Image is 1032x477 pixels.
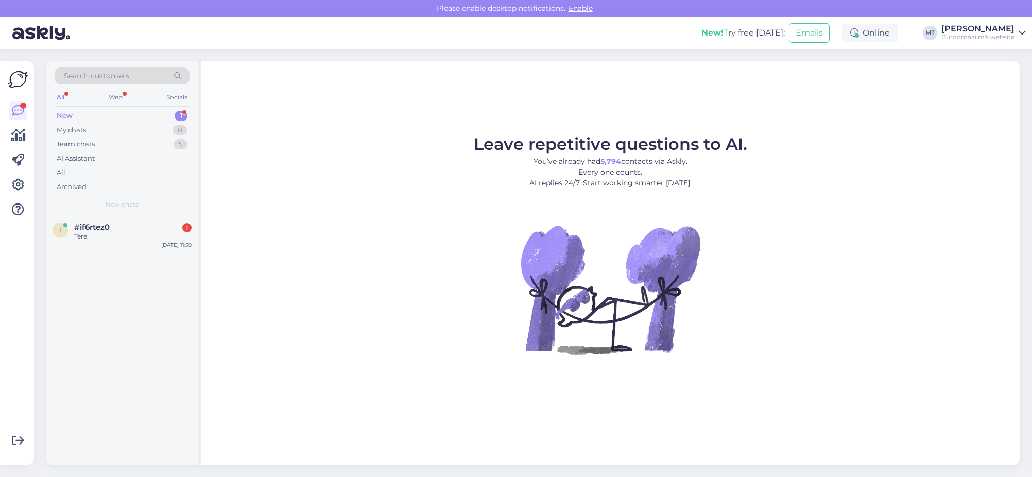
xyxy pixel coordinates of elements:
[474,156,747,189] p: You’ve already had contacts via Askly. Every one counts. AI replies 24/7. Start working smarter [...
[57,167,65,178] div: All
[182,223,192,232] div: 1
[57,154,95,164] div: AI Assistant
[941,33,1014,41] div: Büroomaailm's website
[74,232,192,241] div: Tere!
[600,157,621,166] b: 5,794
[518,197,703,382] img: No Chat active
[789,23,830,43] button: Emails
[55,91,66,104] div: All
[57,111,73,121] div: New
[474,134,747,154] span: Leave repetitive questions to AI.
[701,28,724,38] b: New!
[565,4,596,13] span: Enable
[923,26,937,40] div: MT
[161,241,192,249] div: [DATE] 11:59
[57,139,95,149] div: Team chats
[107,91,125,104] div: Web
[57,125,86,135] div: My chats
[173,125,187,135] div: 0
[941,25,1014,33] div: [PERSON_NAME]
[106,200,139,209] span: New chats
[174,139,187,149] div: 5
[175,111,187,121] div: 1
[164,91,190,104] div: Socials
[8,70,28,89] img: Askly Logo
[59,226,61,234] span: i
[74,223,110,232] span: #if6rtez0
[941,25,1026,41] a: [PERSON_NAME]Büroomaailm's website
[64,71,129,81] span: Search customers
[57,182,87,192] div: Archived
[701,27,785,39] div: Try free [DATE]:
[842,24,898,42] div: Online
